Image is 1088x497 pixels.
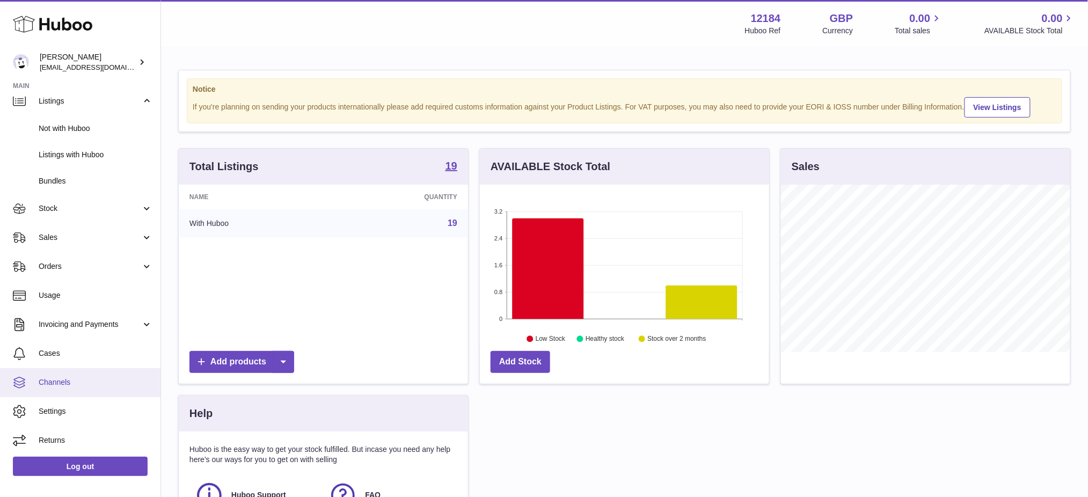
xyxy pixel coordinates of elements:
[39,96,141,106] span: Listings
[13,457,148,476] a: Log out
[1042,11,1063,26] span: 0.00
[39,203,141,214] span: Stock
[40,52,136,72] div: [PERSON_NAME]
[39,348,152,359] span: Cases
[39,232,141,243] span: Sales
[39,406,152,416] span: Settings
[39,377,152,388] span: Channels
[40,63,158,71] span: [EMAIL_ADDRESS][DOMAIN_NAME]
[39,261,141,272] span: Orders
[751,11,781,26] strong: 12184
[39,290,152,301] span: Usage
[910,11,931,26] span: 0.00
[39,123,152,134] span: Not with Huboo
[823,26,853,36] div: Currency
[984,11,1075,36] a: 0.00 AVAILABLE Stock Total
[39,319,141,330] span: Invoicing and Payments
[39,150,152,160] span: Listings with Huboo
[13,54,29,70] img: internalAdmin-12184@internal.huboo.com
[745,26,781,36] div: Huboo Ref
[830,11,853,26] strong: GBP
[984,26,1075,36] span: AVAILABLE Stock Total
[895,11,943,36] a: 0.00 Total sales
[39,435,152,445] span: Returns
[895,26,943,36] span: Total sales
[39,176,152,186] span: Bundles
